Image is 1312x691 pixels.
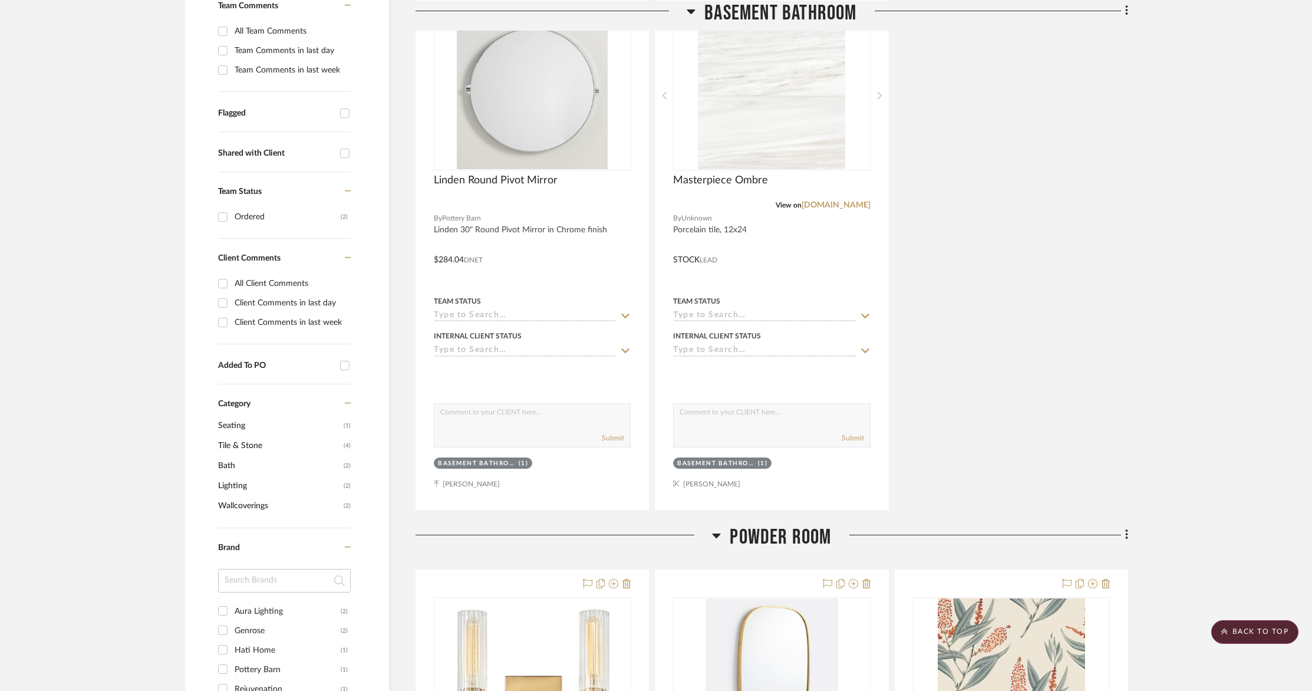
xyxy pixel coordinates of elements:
div: Team Comments in last day [235,41,348,60]
div: Team Status [434,296,481,307]
span: Brand [218,544,240,552]
span: (1) [344,416,351,435]
span: (2) [344,456,351,475]
div: Internal Client Status [673,331,761,341]
span: By [673,213,681,224]
div: Team Status [673,296,720,307]
span: Wallcoverings [218,496,341,516]
div: Aura Lighting [235,602,341,621]
div: Internal Client Status [434,331,522,341]
input: Type to Search… [434,345,617,357]
div: Genrose [235,621,341,640]
div: Team Comments in last week [235,61,348,80]
div: Client Comments in last week [235,313,348,332]
span: Unknown [681,213,712,224]
span: (2) [344,496,351,515]
img: Masterpiece Ombre [698,22,845,169]
span: (2) [344,476,351,495]
a: [DOMAIN_NAME] [802,201,871,209]
button: Submit [602,433,624,443]
span: Linden Round Pivot Mirror [434,174,558,187]
span: Client Comments [218,254,281,262]
input: Search Brands [218,569,351,593]
span: Category [218,399,250,409]
div: Basement Bathroom [677,459,755,468]
div: All Team Comments [235,22,348,41]
div: (1) [519,459,529,468]
img: Linden Round Pivot Mirror [457,22,608,169]
div: All Client Comments [235,274,348,293]
div: Flagged [218,108,334,119]
div: (1) [341,641,348,660]
input: Type to Search… [434,311,617,322]
input: Type to Search… [673,345,856,357]
scroll-to-top-button: BACK TO TOP [1211,620,1298,644]
span: Bath [218,456,341,476]
span: By [434,213,442,224]
div: Client Comments in last day [235,294,348,312]
div: Pottery Barn [235,660,341,679]
div: Ordered [235,208,341,226]
span: Team Comments [218,2,278,10]
div: Basement Bathroom [438,459,516,468]
div: Added To PO [218,361,334,371]
span: View on [776,202,802,209]
span: Tile & Stone [218,436,341,456]
span: Powder Room [730,525,831,550]
span: (4) [344,436,351,455]
div: (2) [341,602,348,621]
span: Lighting [218,476,341,496]
div: (2) [341,621,348,640]
div: (2) [341,208,348,226]
div: (1) [758,459,768,468]
span: Pottery Barn [442,213,481,224]
span: Team Status [218,187,262,196]
span: Masterpiece Ombre [673,174,768,187]
button: Submit [842,433,864,443]
div: Hati Home [235,641,341,660]
input: Type to Search… [673,311,856,322]
div: Shared with Client [218,149,334,159]
div: (1) [341,660,348,679]
span: Seating [218,416,341,436]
